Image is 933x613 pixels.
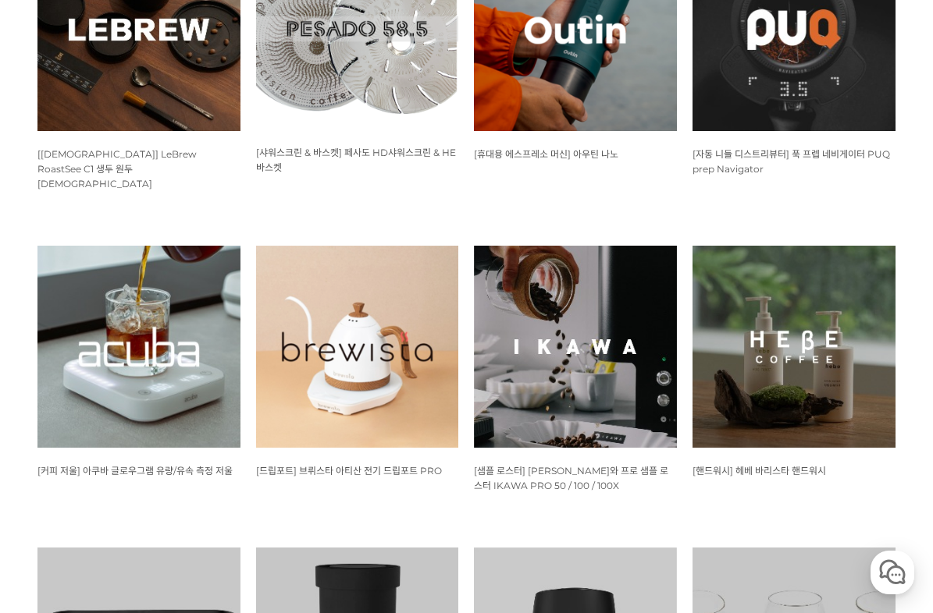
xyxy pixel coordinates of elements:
img: 브뤼스타, brewista, 아티산, 전기 드립포트 [256,246,459,448]
img: 헤베 바리스타 핸드워시 [693,246,896,448]
a: 홈 [5,484,103,523]
a: [자동 니들 디스트리뷰터] 푹 프렙 네비게이터 PUQ prep Navigator [693,147,890,175]
img: 아쿠바 글로우그램 유량/유속 측정 저울 [37,246,240,448]
a: [휴대용 에스프레소 머신] 아우틴 나노 [474,147,618,160]
span: [드립포트] 브뤼스타 아티산 전기 드립포트 PRO [256,465,442,477]
span: [샤워스크린 & 바스켓] 페사도 HD샤워스크린 & HE바스켓 [256,147,456,173]
span: 홈 [49,507,59,519]
a: [드립포트] 브뤼스타 아티산 전기 드립포트 PRO [256,464,442,477]
a: [[DEMOGRAPHIC_DATA]] LeBrew RoastSee C1 생두 원두 [DEMOGRAPHIC_DATA] [37,147,197,190]
a: 설정 [201,484,300,523]
a: [핸드워시] 헤베 바리스타 핸드워시 [693,464,826,477]
span: [핸드워시] 헤베 바리스타 핸드워시 [693,465,826,477]
a: [커피 저울] 아쿠바 글로우그램 유량/유속 측정 저울 [37,464,233,477]
span: 설정 [241,507,260,519]
span: [샘플 로스터] [PERSON_NAME]와 프로 샘플 로스터 IKAWA PRO 50 / 100 / 100X [474,465,668,491]
a: [샤워스크린 & 바스켓] 페사도 HD샤워스크린 & HE바스켓 [256,146,456,173]
a: 대화 [103,484,201,523]
img: IKAWA PRO 50, IKAWA PRO 100, IKAWA PRO 100X [474,246,677,448]
a: [샘플 로스터] [PERSON_NAME]와 프로 샘플 로스터 IKAWA PRO 50 / 100 / 100X [474,464,668,491]
span: 대화 [143,508,162,520]
span: [커피 저울] 아쿠바 글로우그램 유량/유속 측정 저울 [37,465,233,477]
